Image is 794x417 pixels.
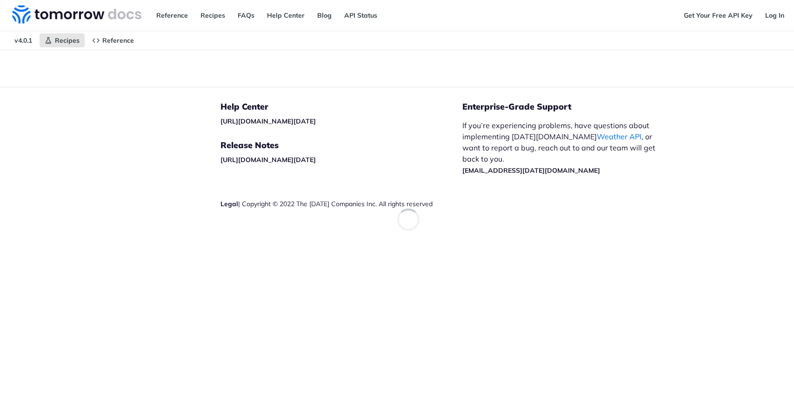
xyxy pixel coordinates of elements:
a: API Status [339,8,382,22]
h5: Enterprise-Grade Support [462,101,680,112]
a: Recipes [40,33,85,47]
a: Get Your Free API Key [679,8,758,22]
h5: Release Notes [220,140,462,151]
a: [URL][DOMAIN_NAME][DATE] [220,156,316,164]
span: Recipes [55,36,80,45]
a: Recipes [195,8,230,22]
span: v4.0.1 [9,33,37,47]
span: Reference [102,36,134,45]
a: Reference [87,33,139,47]
a: Legal [220,200,238,208]
a: Help Center [262,8,310,22]
h5: Help Center [220,101,462,112]
a: Weather API [597,132,641,141]
a: Reference [151,8,193,22]
a: FAQs [233,8,260,22]
div: | Copyright © 2022 The [DATE] Companies Inc. All rights reserved [220,199,462,208]
a: Blog [312,8,337,22]
img: Tomorrow.io Weather API Docs [12,5,141,24]
a: [URL][DOMAIN_NAME][DATE] [220,117,316,125]
a: [EMAIL_ADDRESS][DATE][DOMAIN_NAME] [462,166,600,175]
a: Log In [760,8,789,22]
p: If you’re experiencing problems, have questions about implementing [DATE][DOMAIN_NAME] , or want ... [462,120,665,176]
